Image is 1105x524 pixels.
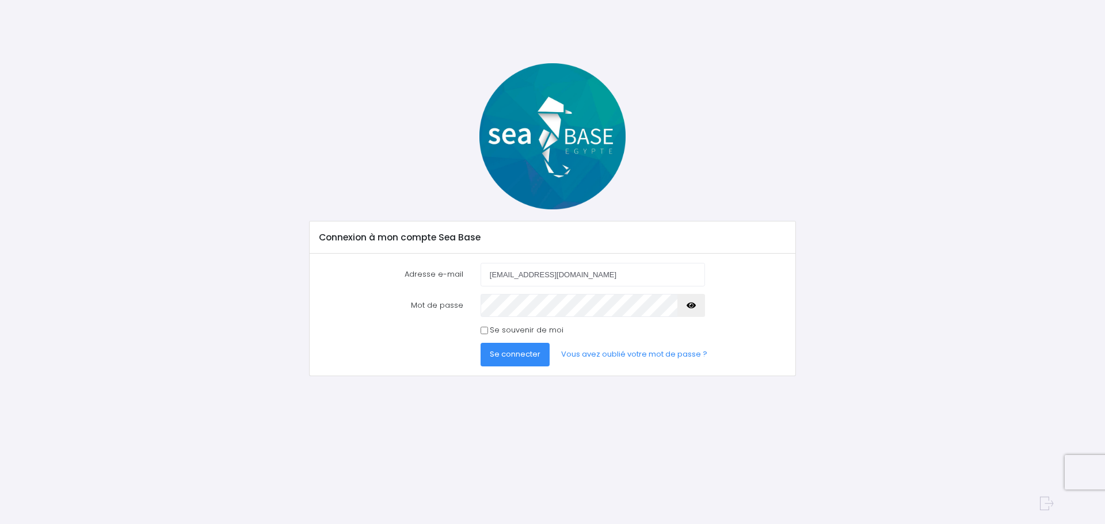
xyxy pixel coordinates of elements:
[490,349,540,359] span: Se connecter
[481,343,550,366] button: Se connecter
[490,324,563,336] label: Se souvenir de moi
[310,221,795,254] div: Connexion à mon compte Sea Base
[311,263,472,286] label: Adresse e-mail
[311,294,472,317] label: Mot de passe
[552,343,717,366] a: Vous avez oublié votre mot de passe ?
